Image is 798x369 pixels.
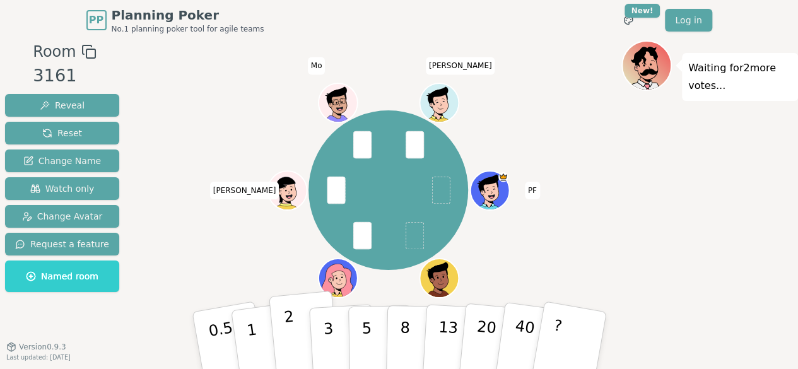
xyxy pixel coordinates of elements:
span: Watch only [30,182,95,195]
button: Version0.9.3 [6,342,66,352]
span: Click to change your name [525,182,540,199]
span: No.1 planning poker tool for agile teams [112,24,264,34]
span: Reset [42,127,82,139]
span: Named room [26,270,98,283]
span: PF is the host [498,172,508,182]
span: Planning Poker [112,6,264,24]
span: Click to change your name [426,57,495,74]
p: Waiting for 2 more votes... [688,59,792,95]
button: New! [617,9,640,32]
span: Version 0.9.3 [19,342,66,352]
a: Log in [665,9,712,32]
span: Change Name [23,155,101,167]
button: Change Avatar [5,205,119,228]
span: Request a feature [15,238,109,250]
button: Reset [5,122,119,144]
span: Room [33,40,76,63]
span: Click to change your name [308,57,326,74]
button: Watch only [5,177,119,200]
span: PP [89,13,103,28]
button: Click to change your avatar [421,260,457,296]
div: New! [625,4,660,18]
button: Reveal [5,94,119,117]
button: Change Name [5,149,119,172]
div: 3161 [33,63,96,89]
span: Last updated: [DATE] [6,354,71,361]
span: Reveal [40,99,85,112]
button: Named room [5,261,119,292]
a: PPPlanning PokerNo.1 planning poker tool for agile teams [86,6,264,34]
button: Request a feature [5,233,119,255]
span: Change Avatar [22,210,103,223]
span: Click to change your name [210,182,279,199]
